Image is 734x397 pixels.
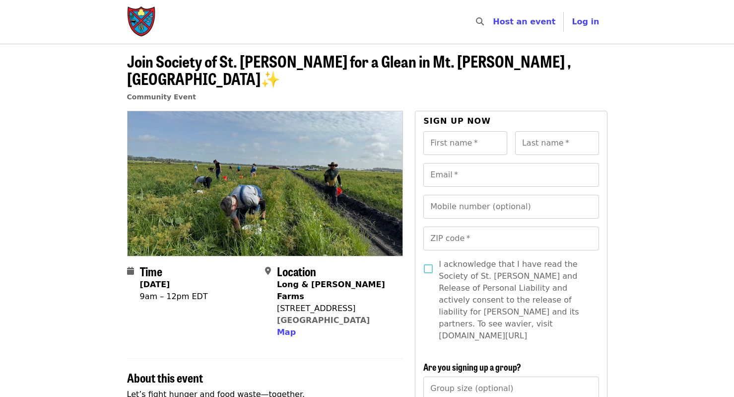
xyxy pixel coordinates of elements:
[277,303,395,315] div: [STREET_ADDRESS]
[423,163,599,187] input: Email
[140,280,170,289] strong: [DATE]
[277,327,296,337] span: Map
[127,93,196,101] a: Community Event
[277,316,370,325] a: [GEOGRAPHIC_DATA]
[277,326,296,338] button: Map
[128,111,403,255] img: Join Society of St. Andrew for a Glean in Mt. Dora , FL✨ organized by Society of St. Andrew
[140,262,162,280] span: Time
[476,17,484,26] i: search icon
[423,227,599,250] input: ZIP code
[127,49,571,90] span: Join Society of St. [PERSON_NAME] for a Glean in Mt. [PERSON_NAME] , [GEOGRAPHIC_DATA]✨
[265,266,271,276] i: map-marker-alt icon
[277,280,385,301] strong: Long & [PERSON_NAME] Farms
[277,262,316,280] span: Location
[423,131,507,155] input: First name
[493,17,555,26] a: Host an event
[423,116,491,126] span: Sign up now
[423,360,521,373] span: Are you signing up a group?
[515,131,599,155] input: Last name
[127,369,203,386] span: About this event
[564,12,607,32] button: Log in
[439,258,591,342] span: I acknowledge that I have read the Society of St. [PERSON_NAME] and Release of Personal Liability...
[127,266,134,276] i: calendar icon
[423,195,599,219] input: Mobile number (optional)
[127,6,157,38] img: Society of St. Andrew - Home
[572,17,599,26] span: Log in
[140,291,208,303] div: 9am – 12pm EDT
[490,10,498,34] input: Search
